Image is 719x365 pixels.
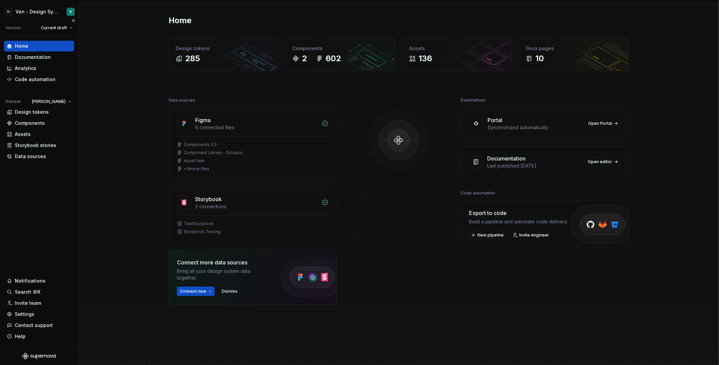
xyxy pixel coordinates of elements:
div: 602 [326,53,341,64]
div: Synchronized automatically [488,124,581,131]
div: V [70,9,72,14]
a: Documentation [4,52,74,63]
div: Storybook stories [15,142,56,149]
div: Search ⌘K [15,289,40,295]
div: Assets [15,131,31,138]
button: Current draft [38,23,75,33]
span: [PERSON_NAME] [32,99,66,104]
div: Documentation [487,154,526,162]
a: Design tokens [4,107,74,117]
a: Code automation [4,74,74,85]
a: Invite team [4,298,74,308]
span: Dismiss [222,289,238,294]
div: Home [15,43,28,49]
div: Bring all your design system data together. [177,268,268,281]
div: Dataset [5,99,21,104]
a: Open editor [585,157,620,167]
div: Assets [409,45,505,52]
div: Invite team [15,300,41,306]
div: TestStorybook [184,221,214,226]
div: Figma [195,116,211,124]
button: Contact support [4,320,74,331]
div: Export to code [469,209,568,217]
button: Search ⌘K [4,287,74,297]
div: Settings [15,311,34,318]
div: Last published [DATE] [487,162,581,169]
div: Storybook [195,195,222,203]
div: 10 [535,53,544,64]
div: 6 connected files [195,124,318,131]
button: V-Ven - Design System TestV [1,4,77,19]
a: Storybook2 connectionsTestStorybookStorybook Testing [169,187,337,243]
div: Connect more data sources [177,258,268,266]
div: Help [15,333,26,340]
a: Home [4,41,74,51]
div: Asset task [184,158,205,163]
button: Help [4,331,74,342]
a: Open Portal [585,119,620,128]
a: Assets [4,129,74,140]
a: Settings [4,309,74,320]
div: Build a pipeline and automate code delivery. [469,218,568,225]
div: Components [15,120,45,126]
a: Components2602 [285,38,395,71]
div: Data sources [169,96,195,105]
a: Assets136 [402,38,512,71]
a: Storybook stories [4,140,74,151]
button: [PERSON_NAME] [29,97,74,106]
div: Code automation [461,188,495,198]
div: Documentation [15,54,51,61]
div: 136 [419,53,432,64]
div: Storybook Testing [184,229,221,234]
div: Design tokens [15,109,49,115]
div: 285 [185,53,200,64]
div: Ven - Design System Test [15,8,59,15]
div: Code automation [15,76,56,83]
div: Contact support [15,322,53,329]
a: Design tokens285 [169,38,279,71]
div: 2 connections [195,203,318,210]
svg: Supernova Logo [22,353,56,360]
div: Analytics [15,65,36,72]
div: Components [292,45,388,52]
button: Notifications [4,276,74,286]
span: Open Portal [588,121,612,126]
button: Connect new [177,287,215,296]
div: V- [5,8,13,16]
div: Version [5,25,21,31]
div: 2 [302,53,307,64]
a: Analytics [4,63,74,74]
div: Component Library - Octopus [184,150,243,155]
a: Figma6 connected filesComponents 2.0Component Library - OctopusAsset task+3more files [169,108,337,180]
a: Docs pages10 [519,38,629,71]
span: Open editor [588,159,612,165]
a: Data sources [4,151,74,162]
span: New pipeline [477,232,504,238]
button: Dismiss [219,287,241,296]
a: Components [4,118,74,129]
div: Components 2.0 [184,142,217,147]
div: Destinations [461,96,486,105]
span: Connect new [180,289,206,294]
h2: Home [169,15,191,26]
div: Portal [488,116,502,124]
a: Invite engineer [511,230,552,240]
button: Collapse sidebar [69,16,78,25]
div: + 3 more files [184,166,209,172]
div: Notifications [15,278,45,284]
span: Current draft [41,25,67,31]
button: New pipeline [469,230,507,240]
span: Invite engineer [519,232,549,238]
div: Data sources [15,153,46,160]
div: Design tokens [176,45,272,52]
div: Docs pages [526,45,622,52]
